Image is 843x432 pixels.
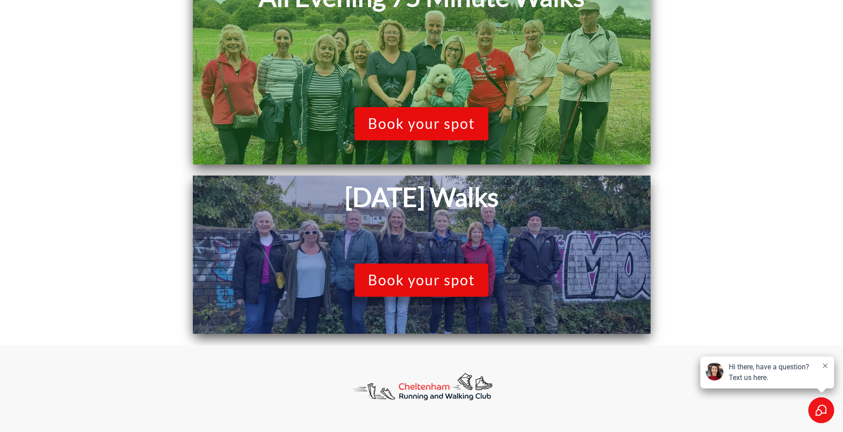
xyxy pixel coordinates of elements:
[355,107,488,140] a: Book your spot
[339,363,504,410] img: Cheltenham Running Club
[355,264,488,296] a: Book your spot
[197,180,646,213] h1: [DATE] Walks
[368,272,475,288] span: Book your spot
[368,115,475,132] span: Book your spot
